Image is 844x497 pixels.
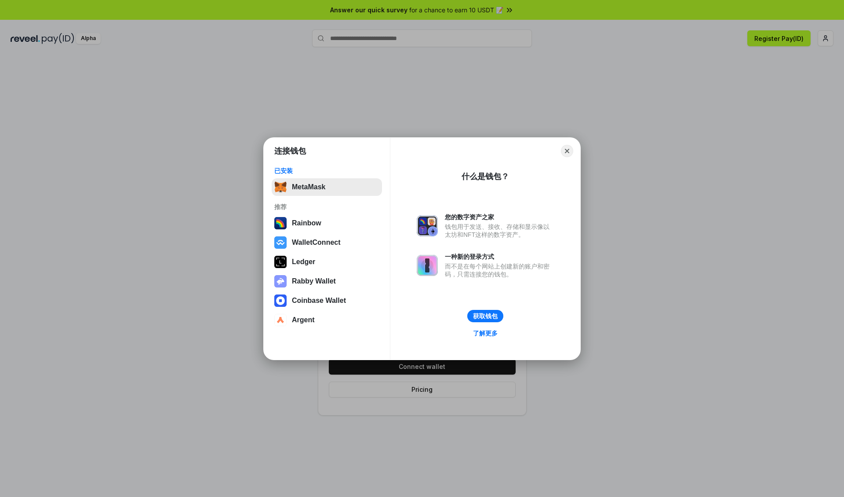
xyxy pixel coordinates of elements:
[445,213,554,221] div: 您的数字资产之家
[292,316,315,324] div: Argent
[274,314,287,326] img: svg+xml,%3Csvg%20width%3D%2228%22%20height%3D%2228%22%20viewBox%3D%220%200%2028%2028%22%20fill%3D...
[274,167,379,175] div: 已安装
[445,262,554,278] div: 而不是在每个网站上创建新的账户和密码，只需连接您的钱包。
[292,277,336,285] div: Rabby Wallet
[272,178,382,196] button: MetaMask
[274,275,287,287] img: svg+xml,%3Csvg%20xmlns%3D%22http%3A%2F%2Fwww.w3.org%2F2000%2Fsvg%22%20fill%3D%22none%22%20viewBox...
[467,310,503,322] button: 获取钱包
[468,328,503,339] a: 了解更多
[292,239,341,247] div: WalletConnect
[473,329,498,337] div: 了解更多
[274,236,287,249] img: svg+xml,%3Csvg%20width%3D%2228%22%20height%3D%2228%22%20viewBox%3D%220%200%2028%2028%22%20fill%3D...
[272,311,382,329] button: Argent
[462,171,509,182] div: 什么是钱包？
[292,183,325,191] div: MetaMask
[274,217,287,229] img: svg+xml,%3Csvg%20width%3D%22120%22%20height%3D%22120%22%20viewBox%3D%220%200%20120%20120%22%20fil...
[274,295,287,307] img: svg+xml,%3Csvg%20width%3D%2228%22%20height%3D%2228%22%20viewBox%3D%220%200%2028%2028%22%20fill%3D...
[445,223,554,239] div: 钱包用于发送、接收、存储和显示像以太坊和NFT这样的数字资产。
[445,253,554,261] div: 一种新的登录方式
[561,145,573,157] button: Close
[292,297,346,305] div: Coinbase Wallet
[272,292,382,309] button: Coinbase Wallet
[272,234,382,251] button: WalletConnect
[417,255,438,276] img: svg+xml,%3Csvg%20xmlns%3D%22http%3A%2F%2Fwww.w3.org%2F2000%2Fsvg%22%20fill%3D%22none%22%20viewBox...
[272,214,382,232] button: Rainbow
[274,181,287,193] img: svg+xml,%3Csvg%20fill%3D%22none%22%20height%3D%2233%22%20viewBox%3D%220%200%2035%2033%22%20width%...
[272,272,382,290] button: Rabby Wallet
[274,256,287,268] img: svg+xml,%3Csvg%20xmlns%3D%22http%3A%2F%2Fwww.w3.org%2F2000%2Fsvg%22%20width%3D%2228%22%20height%3...
[473,312,498,320] div: 获取钱包
[292,258,315,266] div: Ledger
[417,215,438,236] img: svg+xml,%3Csvg%20xmlns%3D%22http%3A%2F%2Fwww.w3.org%2F2000%2Fsvg%22%20fill%3D%22none%22%20viewBox...
[272,253,382,271] button: Ledger
[292,219,321,227] div: Rainbow
[274,203,379,211] div: 推荐
[274,146,306,156] h1: 连接钱包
